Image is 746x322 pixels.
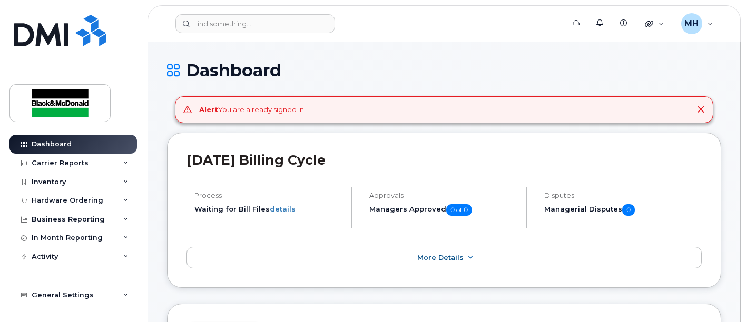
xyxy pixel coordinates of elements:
span: 0 of 0 [446,204,472,216]
strong: Alert [199,105,218,114]
h4: Disputes [544,192,702,199]
span: More Details [417,254,464,261]
h5: Managerial Disputes [544,204,702,216]
h4: Process [194,192,342,199]
h4: Approvals [369,192,517,199]
h1: Dashboard [167,61,721,79]
h5: Managers Approved [369,204,517,216]
span: 0 [622,204,635,216]
a: details [270,205,296,213]
div: You are already signed in. [199,105,306,115]
h2: [DATE] Billing Cycle [186,152,702,168]
li: Waiting for Bill Files [194,204,342,214]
